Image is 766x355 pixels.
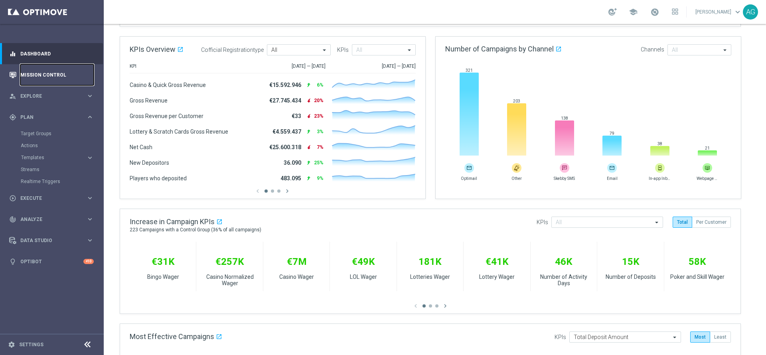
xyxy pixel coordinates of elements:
i: settings [8,341,15,348]
button: Mission Control [9,72,94,78]
span: Explore [20,94,86,99]
a: Mission Control [20,64,94,85]
div: +10 [83,259,94,264]
div: Dashboard [9,43,94,64]
button: equalizer Dashboard [9,51,94,57]
i: person_search [9,93,16,100]
a: Dashboard [20,43,94,64]
i: keyboard_arrow_right [86,237,94,244]
span: keyboard_arrow_down [733,8,742,16]
div: Analyze [9,216,86,223]
div: Mission Control [9,64,94,85]
div: Plan [9,114,86,121]
button: track_changes Analyze keyboard_arrow_right [9,216,94,223]
div: Data Studio [9,237,86,244]
i: play_circle_outline [9,195,16,202]
div: Templates [21,155,86,160]
span: Execute [20,196,86,201]
a: Settings [19,342,43,347]
a: Streams [21,166,83,173]
button: Data Studio keyboard_arrow_right [9,237,94,244]
a: [PERSON_NAME]keyboard_arrow_down [695,6,743,18]
i: keyboard_arrow_right [86,113,94,121]
i: keyboard_arrow_right [86,215,94,223]
a: Optibot [20,251,83,272]
div: Explore [9,93,86,100]
div: Target Groups [21,128,103,140]
div: Templates [21,152,103,164]
button: person_search Explore keyboard_arrow_right [9,93,94,99]
i: keyboard_arrow_right [86,194,94,202]
i: lightbulb [9,258,16,265]
i: keyboard_arrow_right [86,92,94,100]
i: equalizer [9,50,16,57]
a: Realtime Triggers [21,178,83,185]
a: Target Groups [21,130,83,137]
span: Data Studio [20,238,86,243]
div: Streams [21,164,103,176]
button: Templates keyboard_arrow_right [21,154,94,161]
i: keyboard_arrow_right [86,154,94,162]
span: school [629,8,638,16]
button: play_circle_outline Execute keyboard_arrow_right [9,195,94,201]
i: track_changes [9,216,16,223]
span: Analyze [20,217,86,222]
a: Actions [21,142,83,149]
button: lightbulb Optibot +10 [9,258,94,265]
i: gps_fixed [9,114,16,121]
div: Optibot [9,251,94,272]
div: Execute [9,195,86,202]
span: Templates [21,155,78,160]
span: Plan [20,115,86,120]
button: gps_fixed Plan keyboard_arrow_right [9,114,94,120]
div: Actions [21,140,103,152]
div: Realtime Triggers [21,176,103,187]
div: AG [743,4,758,20]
